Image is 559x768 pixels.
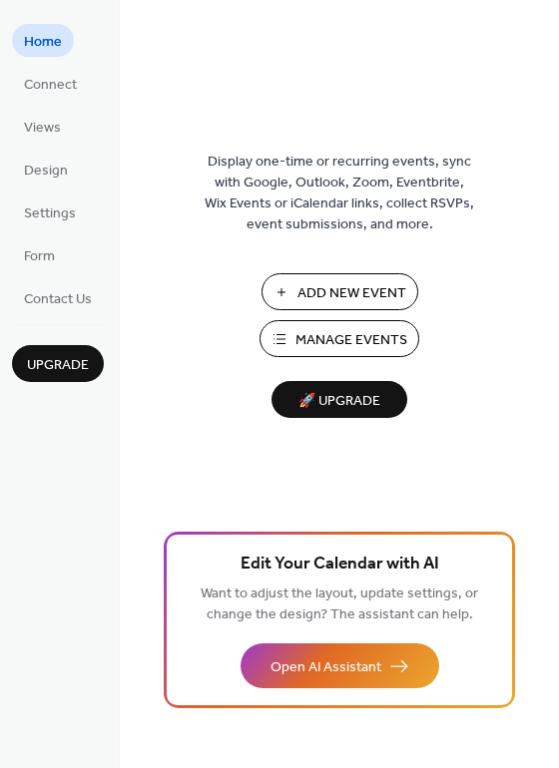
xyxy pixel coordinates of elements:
[297,283,406,304] span: Add New Event
[201,580,478,628] span: Want to adjust the layout, update settings, or change the design? The assistant can help.
[12,67,89,100] a: Connect
[241,643,439,688] button: Open AI Assistant
[24,118,61,139] span: Views
[12,195,88,228] a: Settings
[12,24,74,57] a: Home
[241,551,439,578] span: Edit Your Calendar with AI
[205,152,474,235] span: Display one-time or recurring events, sync with Google, Outlook, Zoom, Eventbrite, Wix Events or ...
[24,289,92,310] span: Contact Us
[12,110,73,143] a: Views
[12,345,104,382] button: Upgrade
[295,330,407,351] span: Manage Events
[27,355,89,376] span: Upgrade
[260,320,419,357] button: Manage Events
[12,153,80,186] a: Design
[24,161,68,182] span: Design
[24,246,55,267] span: Form
[24,75,77,96] span: Connect
[24,32,62,53] span: Home
[24,203,76,224] span: Settings
[12,281,104,314] a: Contact Us
[12,238,67,271] a: Form
[262,273,418,310] button: Add New Event
[272,381,407,418] button: 🚀 Upgrade
[283,388,395,415] span: 🚀 Upgrade
[271,657,381,678] span: Open AI Assistant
